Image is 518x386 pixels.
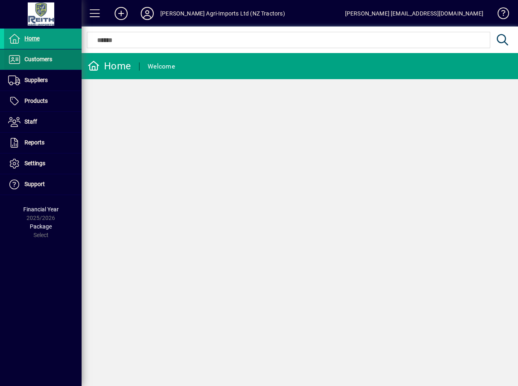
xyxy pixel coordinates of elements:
[160,7,285,20] div: [PERSON_NAME] Agri-Imports Ltd (NZ Tractors)
[23,206,59,213] span: Financial Year
[24,118,37,125] span: Staff
[88,60,131,73] div: Home
[24,160,45,166] span: Settings
[4,112,82,132] a: Staff
[4,49,82,70] a: Customers
[4,133,82,153] a: Reports
[345,7,483,20] div: [PERSON_NAME] [EMAIL_ADDRESS][DOMAIN_NAME]
[24,77,48,83] span: Suppliers
[4,91,82,111] a: Products
[24,56,52,62] span: Customers
[24,35,40,42] span: Home
[134,6,160,21] button: Profile
[24,139,44,146] span: Reports
[4,70,82,91] a: Suppliers
[4,174,82,195] a: Support
[24,181,45,187] span: Support
[30,223,52,230] span: Package
[4,153,82,174] a: Settings
[108,6,134,21] button: Add
[491,2,508,28] a: Knowledge Base
[148,60,175,73] div: Welcome
[24,98,48,104] span: Products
